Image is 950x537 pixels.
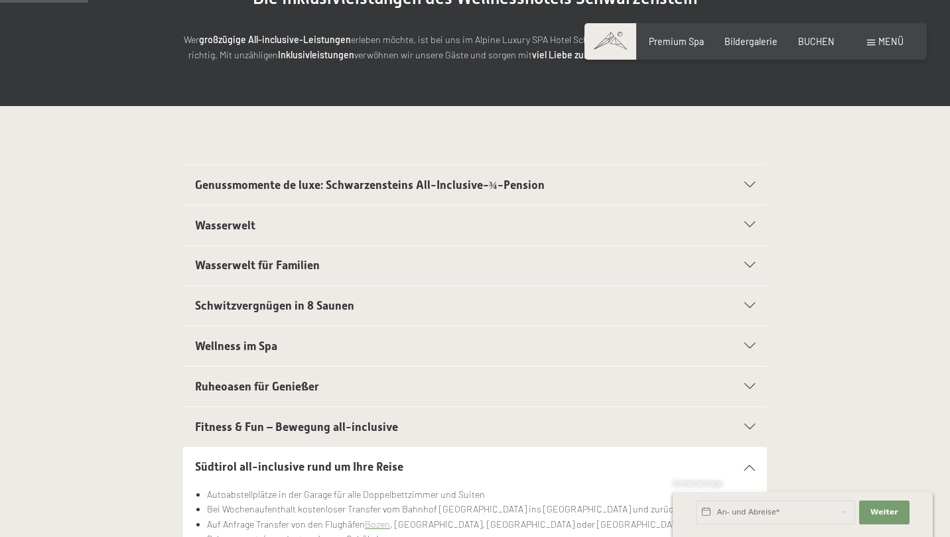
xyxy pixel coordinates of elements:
[532,49,618,60] strong: viel Liebe zum Detail
[798,36,835,47] a: BUCHEN
[195,178,545,192] span: Genussmomente de luxe: Schwarzensteins All-Inclusive-¾-Pension
[878,36,904,47] span: Menü
[195,460,403,473] span: Südtirol all-inclusive rund um Ihre Reise
[207,487,756,503] li: Autoabstellplätze in der Garage für alle Doppelbettzimmer und Suiten
[859,501,910,524] button: Weiter
[195,420,398,434] span: Fitness & Fun – Bewegung all-inclusive
[195,299,354,312] span: Schwitzvergnügen in 8 Saunen
[870,507,898,518] span: Weiter
[278,49,354,60] strong: Inklusivleistungen
[199,34,351,45] strong: großzügige All-inclusive-Leistungen
[195,219,255,232] span: Wasserwelt
[724,36,778,47] a: Bildergalerie
[183,32,767,62] p: Wer erleben möchte, ist bei uns im Alpine Luxury SPA Hotel Schwarzenstein im [GEOGRAPHIC_DATA] ge...
[195,259,320,272] span: Wasserwelt für Familien
[365,518,390,530] a: Bozen
[673,479,722,487] span: Schnellanfrage
[649,36,704,47] a: Premium Spa
[207,502,756,517] li: Bei Wochenaufenthalt kostenloser Transfer vom Bahnhof [GEOGRAPHIC_DATA] ins [GEOGRAPHIC_DATA] und...
[195,339,277,353] span: Wellness im Spa
[195,380,319,393] span: Ruheoasen für Genießer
